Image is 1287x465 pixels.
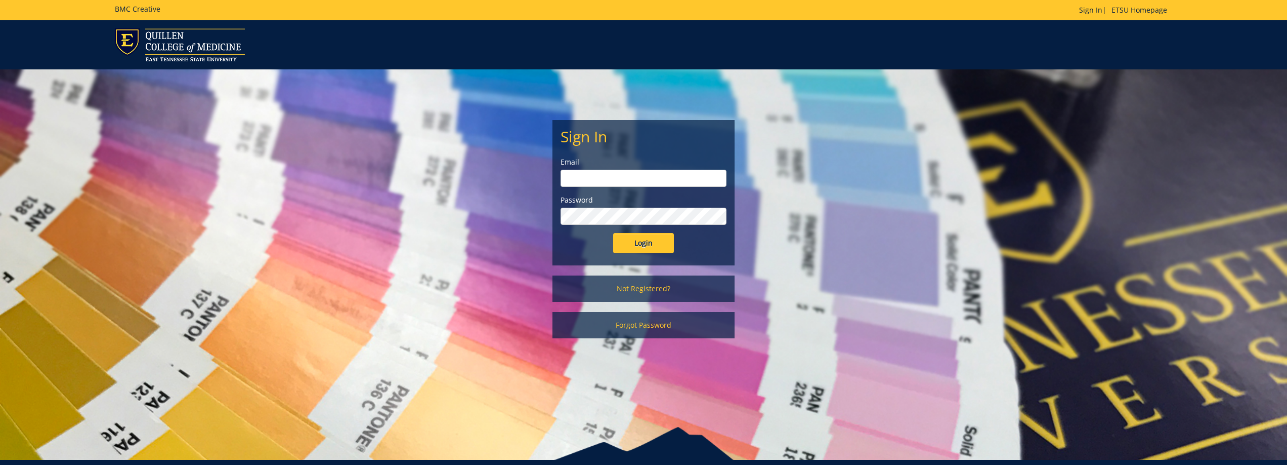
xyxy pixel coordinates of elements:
input: Login [613,233,674,253]
a: Forgot Password [552,312,735,338]
h5: BMC Creative [115,5,160,13]
h2: Sign In [561,128,726,145]
p: | [1079,5,1172,15]
a: ETSU Homepage [1106,5,1172,15]
img: ETSU logo [115,28,245,61]
a: Not Registered? [552,276,735,302]
label: Email [561,157,726,167]
label: Password [561,195,726,205]
a: Sign In [1079,5,1102,15]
